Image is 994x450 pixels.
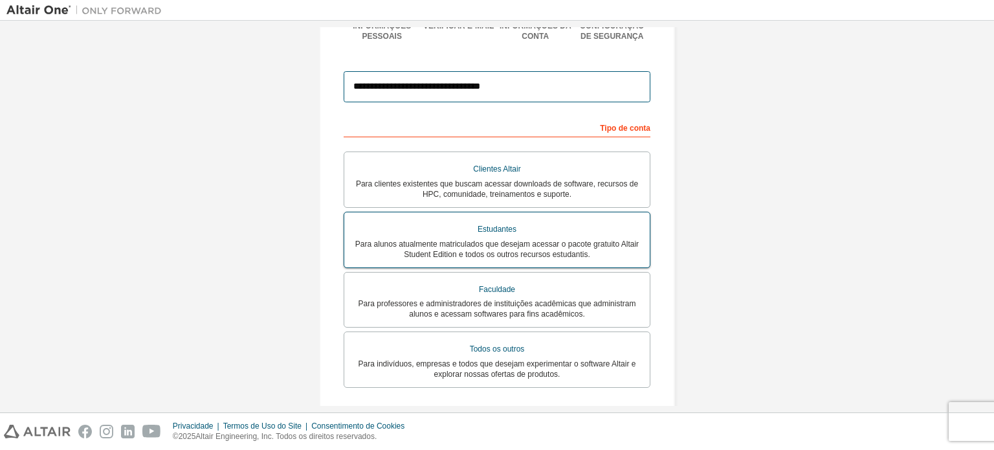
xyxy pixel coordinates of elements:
font: Consentimento de Cookies [311,422,404,431]
img: instagram.svg [100,425,113,438]
img: Altair Um [6,4,168,17]
font: 2025 [179,432,196,441]
font: Informações da conta [500,21,571,41]
img: altair_logo.svg [4,425,71,438]
font: Para alunos atualmente matriculados que desejam acessar o pacote gratuito Altair Student Edition ... [355,240,639,259]
font: Para professores e administradores de instituições acadêmicas que administram alunos e acessam so... [359,299,636,319]
font: Para indivíduos, empresas e todos que desejam experimentar o software Altair e explorar nossas of... [359,359,636,379]
font: Todos os outros [470,344,525,354]
font: Altair Engineering, Inc. Todos os direitos reservados. [195,432,377,441]
font: Faculdade [479,285,515,294]
font: Tipo de conta [600,124,650,133]
font: Clientes Altair [473,164,520,174]
img: facebook.svg [78,425,92,438]
font: Configuração de segurança [580,21,644,41]
font: Verificar e-mail [423,21,494,30]
font: Informações pessoais [353,21,411,41]
font: © [173,432,179,441]
img: youtube.svg [142,425,161,438]
font: Privacidade [173,422,214,431]
font: Para clientes existentes que buscam acessar downloads de software, recursos de HPC, comunidade, t... [356,179,638,199]
img: linkedin.svg [121,425,135,438]
font: Termos de Uso do Site [223,422,302,431]
font: Estudantes [478,225,516,234]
